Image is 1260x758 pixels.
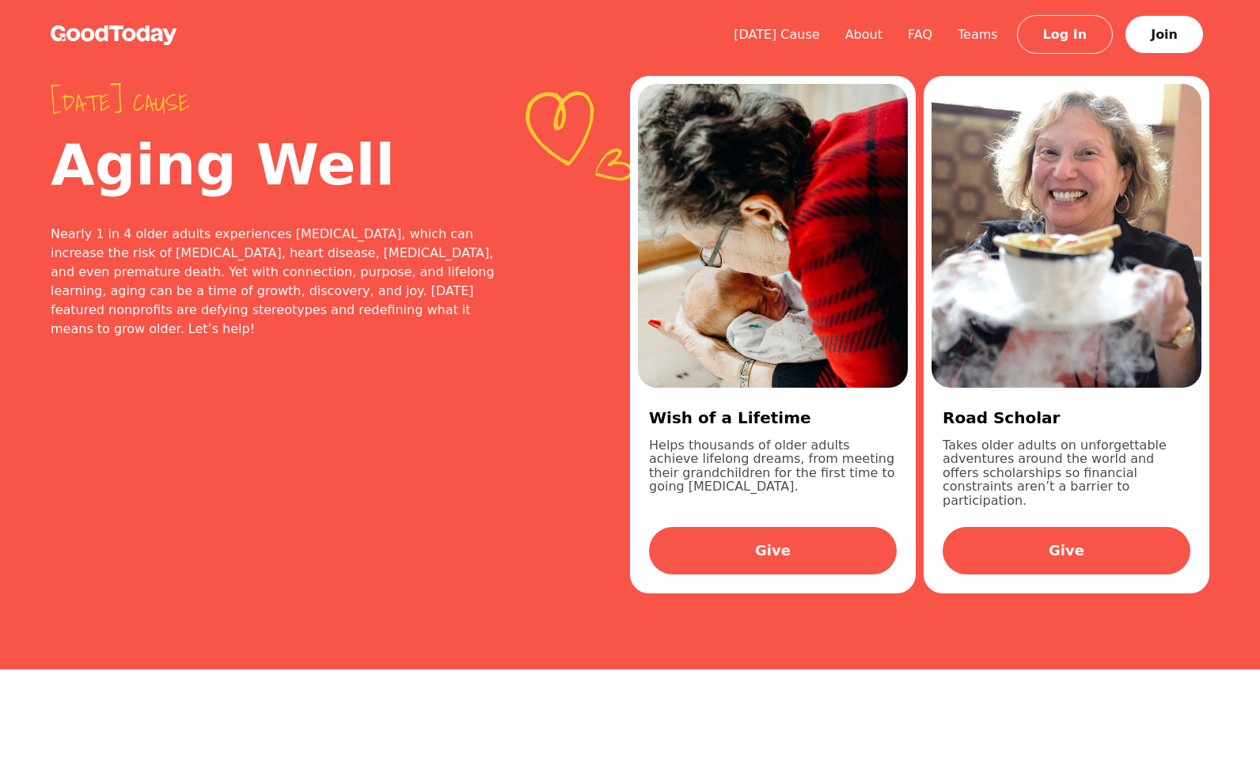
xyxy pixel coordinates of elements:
[943,438,1190,508] p: Takes older adults on unforgettable adventures around the world and offers scholarships so financ...
[833,27,895,42] a: About
[943,407,1190,429] h3: Road Scholar
[945,27,1011,42] a: Teams
[721,27,833,42] a: [DATE] Cause
[943,527,1190,574] a: Give
[932,84,1201,388] img: 0bd7ffdc-e69c-4741-965b-b2262f5155eb.jpg
[1017,15,1114,54] a: Log In
[895,27,945,42] a: FAQ
[649,407,897,429] h3: Wish of a Lifetime
[649,438,897,508] p: Helps thousands of older adults achieve lifelong dreams, from meeting their grandchildren for the...
[51,136,503,193] h2: Aging Well
[51,89,503,117] span: [DATE] cause
[51,225,503,339] div: Nearly 1 in 4 older adults experiences [MEDICAL_DATA], which can increase the risk of [MEDICAL_DA...
[51,25,177,45] img: GoodToday
[649,527,897,574] a: Give
[638,84,908,388] img: 19899eee-ff49-47c5-82d1-62cdea7d70e0.jpg
[1125,16,1203,53] a: Join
